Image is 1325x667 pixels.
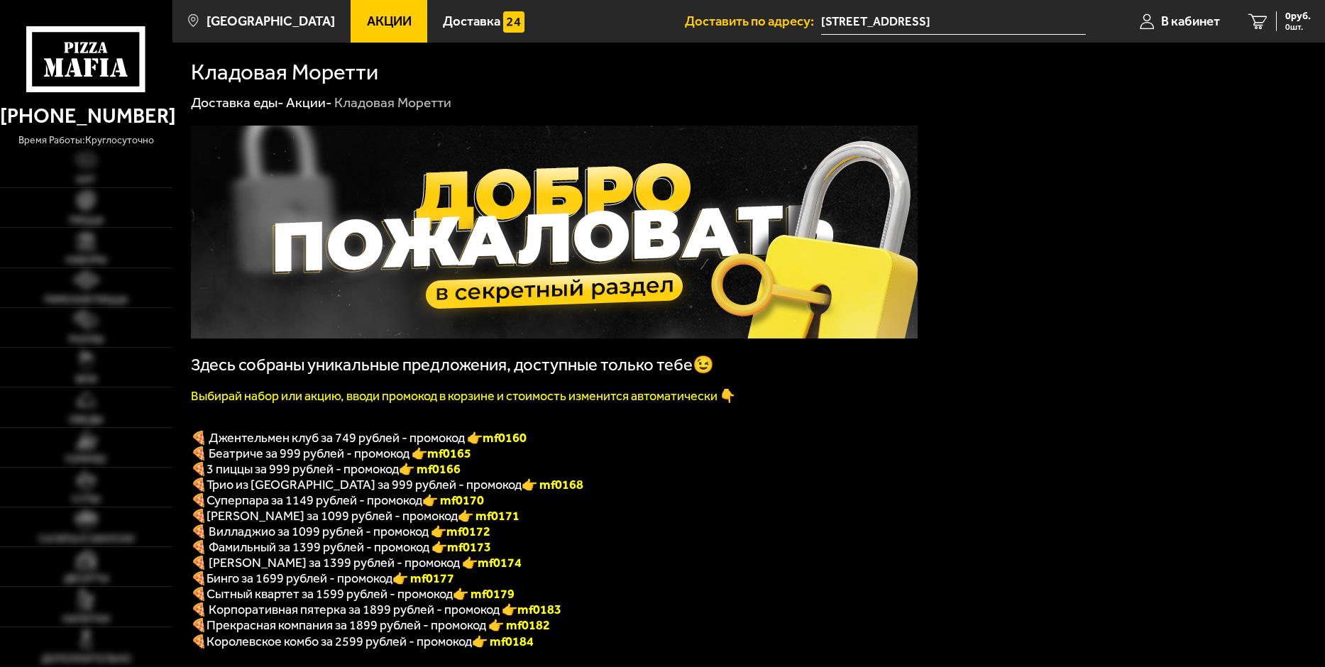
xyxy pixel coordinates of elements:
[191,446,471,461] span: 🍕 Беатриче за 999 рублей - промокод 👉
[447,539,491,555] b: mf0173
[399,461,461,477] font: 👉 mf0166
[1285,23,1311,31] span: 0 шт.
[191,539,491,555] span: 🍕 Фамильный за 1399 рублей - промокод 👉
[64,574,109,584] span: Десерты
[503,11,524,32] img: 15daf4d41897b9f0e9f617042186c801.svg
[443,15,500,28] span: Доставка
[446,524,490,539] b: mf0172
[207,586,453,602] span: Сытный квартет за 1599 рублей - промокод
[522,477,583,492] font: 👉 mf0168
[1161,15,1220,28] span: В кабинет
[69,216,104,226] span: Пицца
[207,477,522,492] span: Трио из [GEOGRAPHIC_DATA] за 999 рублей - промокод
[72,495,100,505] span: Супы
[65,455,106,465] span: Горячее
[191,461,207,477] font: 🍕
[191,492,207,508] font: 🍕
[334,94,451,111] div: Кладовая Моретти
[191,634,207,649] font: 🍕
[66,255,106,265] span: Наборы
[821,9,1086,35] input: Ваш адрес доставки
[191,61,378,83] h1: Кладовая Моретти
[76,175,96,185] span: Хит
[191,355,714,375] span: Здесь собраны уникальные предложения, доступные только тебе😉
[191,477,207,492] font: 🍕
[207,508,458,524] span: [PERSON_NAME] за 1099 рублей - промокод
[517,602,561,617] b: mf0183
[38,534,134,544] span: Салаты и закуски
[483,430,527,446] b: mf0160
[191,555,522,570] span: 🍕 [PERSON_NAME] за 1399 рублей - промокод 👉
[191,570,207,586] b: 🍕
[478,555,522,570] b: mf0174
[685,15,821,28] span: Доставить по адресу:
[422,492,484,508] font: 👉 mf0170
[207,617,488,633] span: Прекрасная компания за 1899 рублей - промокод
[191,388,735,404] font: Выбирай набор или акцию, вводи промокод в корзине и стоимость изменится автоматически 👇
[191,94,284,111] a: Доставка еды-
[62,614,110,624] span: Напитки
[69,335,104,345] span: Роллы
[367,15,412,28] span: Акции
[392,570,454,586] b: 👉 mf0177
[207,492,422,508] span: Суперпара за 1149 рублей - промокод
[191,602,561,617] span: 🍕 Корпоративная пятерка за 1899 рублей - промокод 👉
[472,634,534,649] font: 👉 mf0184
[75,375,97,385] span: WOK
[453,586,515,602] b: 👉 mf0179
[286,94,332,111] a: Акции-
[1285,11,1311,21] span: 0 руб.
[69,415,103,425] span: Обеды
[191,508,207,524] b: 🍕
[207,570,392,586] span: Бинго за 1699 рублей - промокод
[207,634,472,649] span: Королевское комбо за 2599 рублей - промокод
[207,461,399,477] span: 3 пиццы за 999 рублей - промокод
[41,654,131,664] span: Дополнительно
[821,9,1086,35] span: набережная канала Грибоедова, 81
[191,524,490,539] span: 🍕 Вилладжио за 1099 рублей - промокод 👉
[45,295,128,305] span: Римская пицца
[191,126,918,338] img: 1024x1024
[191,430,527,446] span: 🍕 Джентельмен клуб за 749 рублей - промокод 👉
[427,446,471,461] b: mf0165
[458,508,519,524] b: 👉 mf0171
[191,586,207,602] b: 🍕
[488,617,550,633] font: 👉 mf0182
[191,617,207,633] font: 🍕
[207,15,335,28] span: [GEOGRAPHIC_DATA]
